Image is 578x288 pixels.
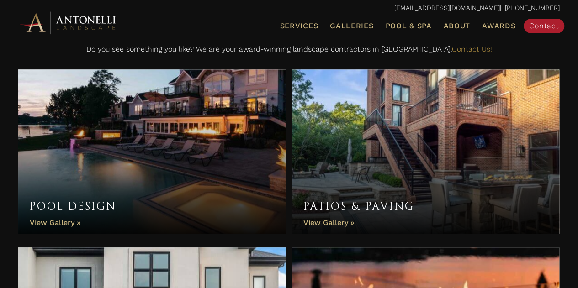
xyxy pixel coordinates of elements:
[18,2,560,14] p: | [PHONE_NUMBER]
[524,19,564,33] a: Contact
[18,42,560,61] p: Do you see something you like? We are your award-winning landscape contractors in [GEOGRAPHIC_DATA].
[330,21,373,30] span: Galleries
[478,20,519,32] a: Awards
[482,21,515,30] span: Awards
[280,22,318,30] span: Services
[326,20,377,32] a: Galleries
[18,10,119,35] img: Antonelli Horizontal Logo
[382,20,435,32] a: Pool & Spa
[276,20,322,32] a: Services
[452,45,492,53] a: Contact Us!
[385,21,431,30] span: Pool & Spa
[440,20,474,32] a: About
[394,4,500,11] a: [EMAIL_ADDRESS][DOMAIN_NAME]
[529,21,559,30] span: Contact
[443,22,470,30] span: About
